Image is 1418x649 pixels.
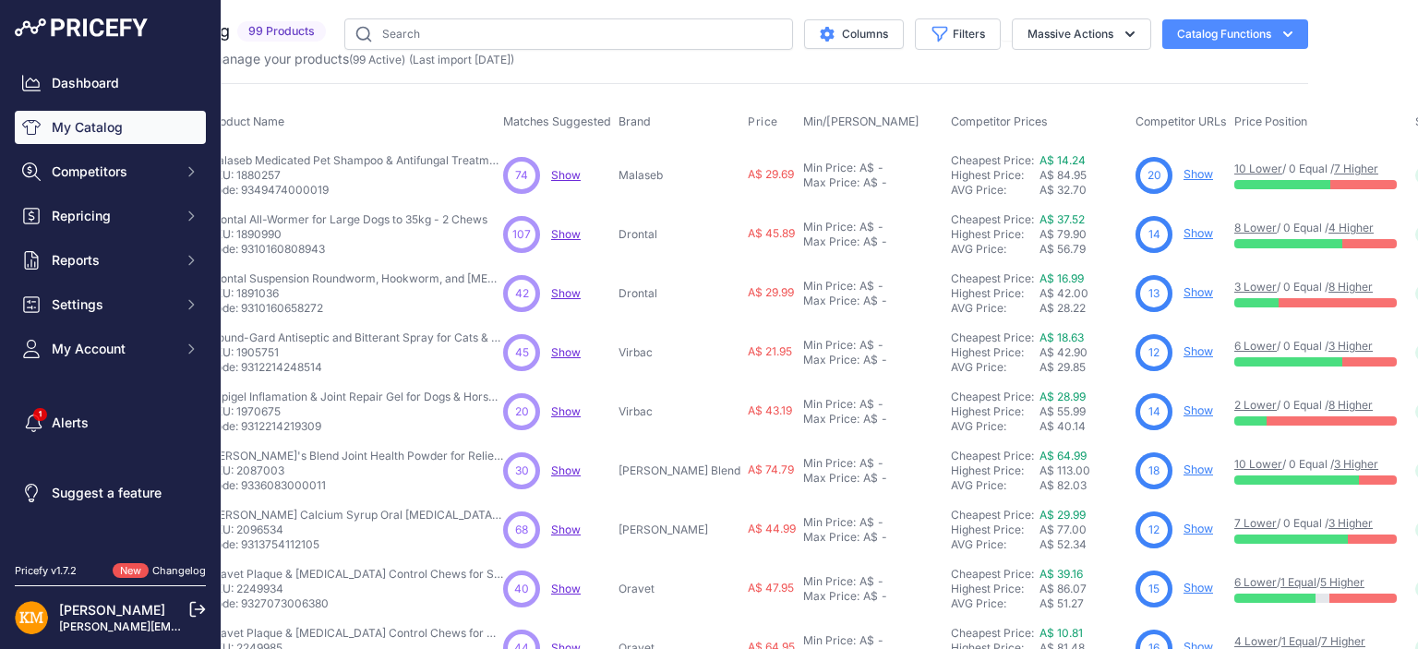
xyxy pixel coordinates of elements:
a: 6 Lower [1234,339,1277,353]
a: Show [1184,344,1213,358]
a: Show [551,345,581,359]
span: A$ 86.07 [1039,582,1087,595]
div: A$ 28.22 [1039,301,1128,316]
a: 10 Lower [1234,457,1282,471]
a: [PERSON_NAME] [59,602,165,618]
span: 14 [1148,226,1160,243]
p: / 0 Equal / [1234,516,1397,531]
a: Show [1184,167,1213,181]
span: Settings [52,295,173,314]
p: Code: 9310160808943 [208,242,487,257]
p: / / [1234,634,1397,649]
button: Filters [915,18,1001,50]
a: A$ 39.16 [1039,567,1083,581]
span: 12 [1148,344,1160,361]
div: Max Price: [803,471,859,486]
a: Cheapest Price: [951,212,1034,226]
span: A$ 45.89 [748,226,795,240]
p: [PERSON_NAME] [619,523,740,537]
div: - [878,234,887,249]
a: Show [551,582,581,595]
a: Cheapest Price: [951,271,1034,285]
p: SKU: 1880257 [208,168,503,183]
span: 68 [515,522,528,538]
div: AVG Price: [951,478,1039,493]
a: Show [551,404,581,418]
p: SKU: 1970675 [208,404,503,419]
div: Min Price: [803,515,856,530]
div: A$ 40.14 [1039,419,1128,434]
p: Malaseb Medicated Pet Shampoo & Antifungal Treatment for Cats & Dogs - 250ml [208,153,503,168]
div: AVG Price: [951,301,1039,316]
div: Min Price: [803,279,856,294]
a: 6 Lower [1234,575,1277,589]
a: 2 Lower [1234,398,1277,412]
div: - [874,338,883,353]
p: SKU: 1891036 [208,286,503,301]
a: My Catalog [15,111,206,144]
span: New [113,563,149,579]
a: Cheapest Price: [951,390,1034,403]
a: Cheapest Price: [951,567,1034,581]
p: Code: 9327073006380 [208,596,503,611]
div: Highest Price: [951,523,1039,537]
a: Alerts [15,406,206,439]
span: 20 [515,403,529,420]
img: Pricefy Logo [15,18,148,37]
span: A$ 74.79 [748,463,794,476]
p: / 0 Equal / [1234,457,1397,472]
div: Highest Price: [951,168,1039,183]
span: Reports [52,251,173,270]
p: / 0 Equal / [1234,280,1397,294]
span: A$ 77.00 [1039,523,1087,536]
span: 99 Products [237,21,326,42]
p: Code: 9312214219309 [208,419,503,434]
div: A$ 56.79 [1039,242,1128,257]
button: My Account [15,332,206,366]
a: [PERSON_NAME][EMAIL_ADDRESS][PERSON_NAME][DOMAIN_NAME] [59,619,435,633]
p: Virbac [619,404,740,419]
div: Min Price: [803,456,856,471]
a: 3 Lower [1234,280,1277,294]
div: Highest Price: [951,404,1039,419]
div: AVG Price: [951,596,1039,611]
div: A$ 29.85 [1039,360,1128,375]
div: A$ 82.03 [1039,478,1128,493]
div: A$ [859,456,874,471]
span: 13 [1148,285,1160,302]
button: Price [748,114,782,129]
span: Competitor URLs [1136,114,1227,128]
button: Competitors [15,155,206,188]
p: SKU: 1890990 [208,227,487,242]
span: Price [748,114,778,129]
span: A$ 44.99 [748,522,796,535]
p: / 0 Equal / [1234,221,1397,235]
a: 7 Higher [1321,634,1365,648]
p: SKU: 2087003 [208,463,503,478]
a: Show [551,168,581,182]
span: A$ 43.19 [748,403,792,417]
div: A$ [859,161,874,175]
a: Cheapest Price: [951,626,1034,640]
a: Show [1184,285,1213,299]
a: A$ 29.99 [1039,508,1086,522]
div: A$ [859,220,874,234]
span: Brand [619,114,651,128]
a: 3 Higher [1334,457,1378,471]
div: AVG Price: [951,419,1039,434]
div: - [874,515,883,530]
a: Cheapest Price: [951,449,1034,463]
div: - [874,220,883,234]
a: Show [1184,403,1213,417]
a: Cheapest Price: [951,331,1034,344]
a: Show [551,286,581,300]
p: Code: 9310160658272 [208,301,503,316]
div: Min Price: [803,338,856,353]
div: AVG Price: [951,183,1039,198]
div: Highest Price: [951,345,1039,360]
p: / / [1234,575,1397,590]
p: Code: 9313754112105 [208,537,503,552]
div: AVG Price: [951,360,1039,375]
a: 8 Higher [1328,398,1373,412]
